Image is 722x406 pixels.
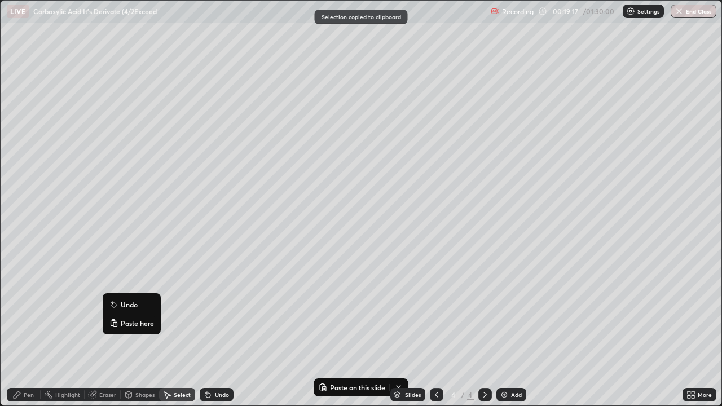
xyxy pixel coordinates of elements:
[121,319,154,328] p: Paste here
[448,391,459,398] div: 4
[491,7,500,16] img: recording.375f2c34.svg
[330,383,385,392] p: Paste on this slide
[467,390,474,400] div: 4
[511,392,522,398] div: Add
[316,381,388,394] button: Paste on this slide
[698,392,712,398] div: More
[121,300,138,309] p: Undo
[502,7,534,16] p: Recording
[99,392,116,398] div: Eraser
[405,392,421,398] div: Slides
[135,392,155,398] div: Shapes
[107,316,156,330] button: Paste here
[174,392,191,398] div: Select
[626,7,635,16] img: class-settings-icons
[675,7,684,16] img: end-class-cross
[55,392,80,398] div: Highlight
[24,392,34,398] div: Pen
[500,390,509,399] img: add-slide-button
[215,392,229,398] div: Undo
[461,391,465,398] div: /
[671,5,716,18] button: End Class
[637,8,659,14] p: Settings
[107,298,156,311] button: Undo
[33,7,157,16] p: Carboxylic Acid It's Derivate (4/2Exceed
[10,7,25,16] p: LIVE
